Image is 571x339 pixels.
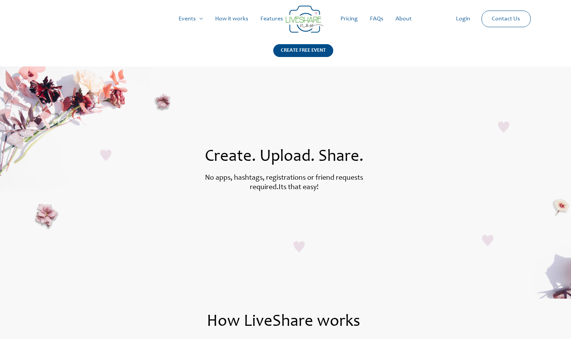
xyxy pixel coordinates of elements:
label: Its that easy! [279,184,319,191]
span: Create. Upload. Share. [205,149,363,165]
img: Group 14 | Live Photo Slideshow for Events | Create Free Events Album for Any Occasion [286,6,323,33]
a: About [389,7,418,31]
div: CREATE FREE EVENT [273,44,333,57]
a: Features [254,7,289,31]
a: Pricing [334,7,364,31]
a: CREATE FREE EVENT [273,44,333,66]
h1: How LiveShare works [61,314,506,330]
nav: Site Navigation [13,7,558,31]
a: Contact Us [486,11,526,27]
a: How it works [209,7,254,31]
a: Login [450,7,476,31]
a: Events [172,7,209,31]
label: No apps, hashtags, registrations or friend requests required. [205,174,363,191]
a: FAQs [364,7,389,31]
